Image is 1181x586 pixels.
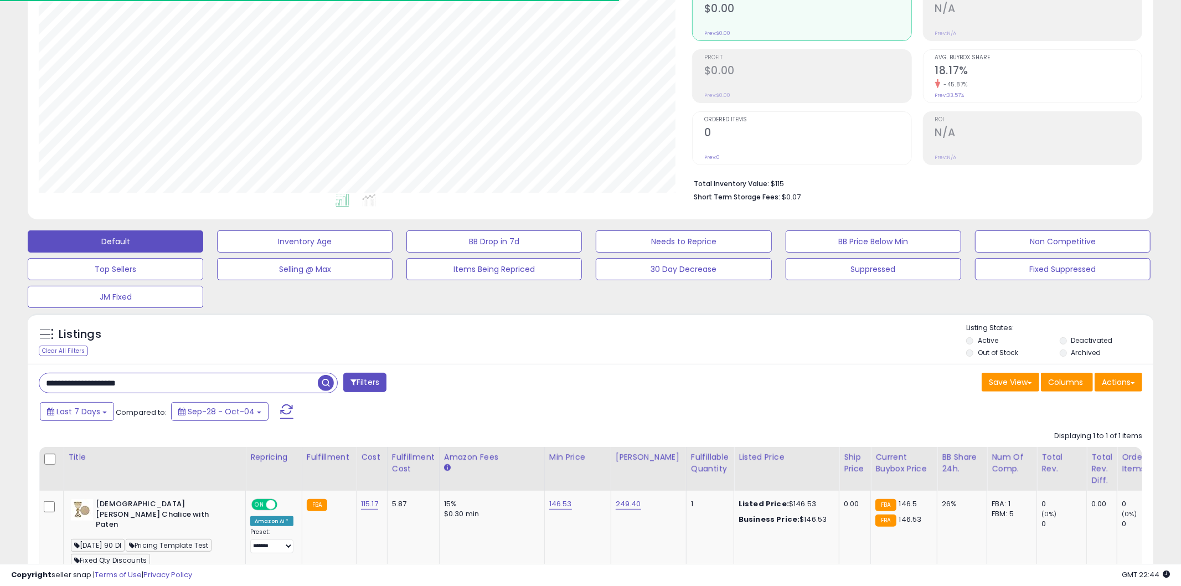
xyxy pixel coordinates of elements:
[786,230,961,253] button: BB Price Below Min
[694,192,780,202] b: Short Term Storage Fees:
[935,64,1142,79] h2: 18.17%
[875,451,932,475] div: Current Buybox Price
[935,55,1142,61] span: Avg. Buybox Share
[975,258,1151,280] button: Fixed Suppressed
[28,258,203,280] button: Top Sellers
[1122,499,1167,509] div: 0
[444,509,536,519] div: $0.30 min
[549,451,606,463] div: Min Price
[343,373,386,392] button: Filters
[116,407,167,418] span: Compared to:
[691,451,729,475] div: Fulfillable Quantity
[188,406,255,417] span: Sep-28 - Oct-04
[992,509,1028,519] div: FBM: 5
[444,463,451,473] small: Amazon Fees.
[307,451,352,463] div: Fulfillment
[406,258,582,280] button: Items Being Repriced
[444,499,536,509] div: 15%
[739,498,789,509] b: Listed Price:
[1071,348,1101,357] label: Archived
[616,451,682,463] div: [PERSON_NAME]
[942,499,978,509] div: 26%
[704,64,911,79] h2: $0.00
[782,192,801,202] span: $0.07
[1054,431,1142,441] div: Displaying 1 to 1 of 1 items
[704,55,911,61] span: Profit
[444,451,540,463] div: Amazon Fees
[935,30,957,37] small: Prev: N/A
[71,499,93,521] img: 3113de8QZlL._SL40_.jpg
[71,539,125,552] span: [DATE] 90 DI
[392,499,431,509] div: 5.87
[28,286,203,308] button: JM Fixed
[1048,377,1083,388] span: Columns
[126,539,212,552] span: Pricing Template Test
[1122,510,1137,518] small: (0%)
[975,230,1151,253] button: Non Competitive
[704,126,911,141] h2: 0
[1071,336,1113,345] label: Deactivated
[1041,510,1057,518] small: (0%)
[992,499,1028,509] div: FBA: 1
[1041,373,1093,392] button: Columns
[935,117,1142,123] span: ROI
[143,569,192,580] a: Privacy Policy
[549,498,572,510] a: 146.53
[250,528,293,553] div: Preset:
[217,230,393,253] button: Inventory Age
[739,499,831,509] div: $146.53
[11,569,51,580] strong: Copyright
[1041,499,1086,509] div: 0
[1122,569,1170,580] span: 2025-10-12 22:44 GMT
[942,451,982,475] div: BB Share 24h.
[1091,499,1108,509] div: 0.00
[1091,451,1112,486] div: Total Rev. Diff.
[935,2,1142,17] h2: N/A
[28,230,203,253] button: Default
[739,514,800,525] b: Business Price:
[59,327,101,342] h5: Listings
[704,117,911,123] span: Ordered Items
[875,499,896,511] small: FBA
[361,498,378,510] a: 115.17
[1041,519,1086,529] div: 0
[56,406,100,417] span: Last 7 Days
[982,373,1039,392] button: Save View
[844,499,862,509] div: 0.00
[11,570,192,580] div: seller snap | |
[596,258,771,280] button: 30 Day Decrease
[361,451,383,463] div: Cost
[739,515,831,525] div: $146.53
[1122,519,1167,529] div: 0
[406,230,582,253] button: BB Drop in 7d
[935,154,957,161] small: Prev: N/A
[966,323,1153,333] p: Listing States:
[935,92,965,99] small: Prev: 33.57%
[978,336,998,345] label: Active
[39,346,88,356] div: Clear All Filters
[691,499,725,509] div: 1
[40,402,114,421] button: Last 7 Days
[276,500,293,510] span: OFF
[978,348,1018,357] label: Out of Stock
[899,498,917,509] span: 146.5
[96,499,230,533] b: [DEMOGRAPHIC_DATA][PERSON_NAME] Chalice with Paten
[704,2,911,17] h2: $0.00
[252,500,266,510] span: ON
[739,451,834,463] div: Listed Price
[899,514,922,525] span: 146.53
[95,569,142,580] a: Terms of Use
[704,154,720,161] small: Prev: 0
[844,451,866,475] div: Ship Price
[1122,451,1162,475] div: Ordered Items
[616,498,641,510] a: 249.40
[250,516,293,526] div: Amazon AI *
[694,179,769,188] b: Total Inventory Value:
[71,554,150,567] span: Fixed Qty Discounts
[704,30,730,37] small: Prev: $0.00
[596,230,771,253] button: Needs to Reprice
[217,258,393,280] button: Selling @ Max
[1041,451,1082,475] div: Total Rev.
[68,451,241,463] div: Title
[694,176,1134,189] li: $115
